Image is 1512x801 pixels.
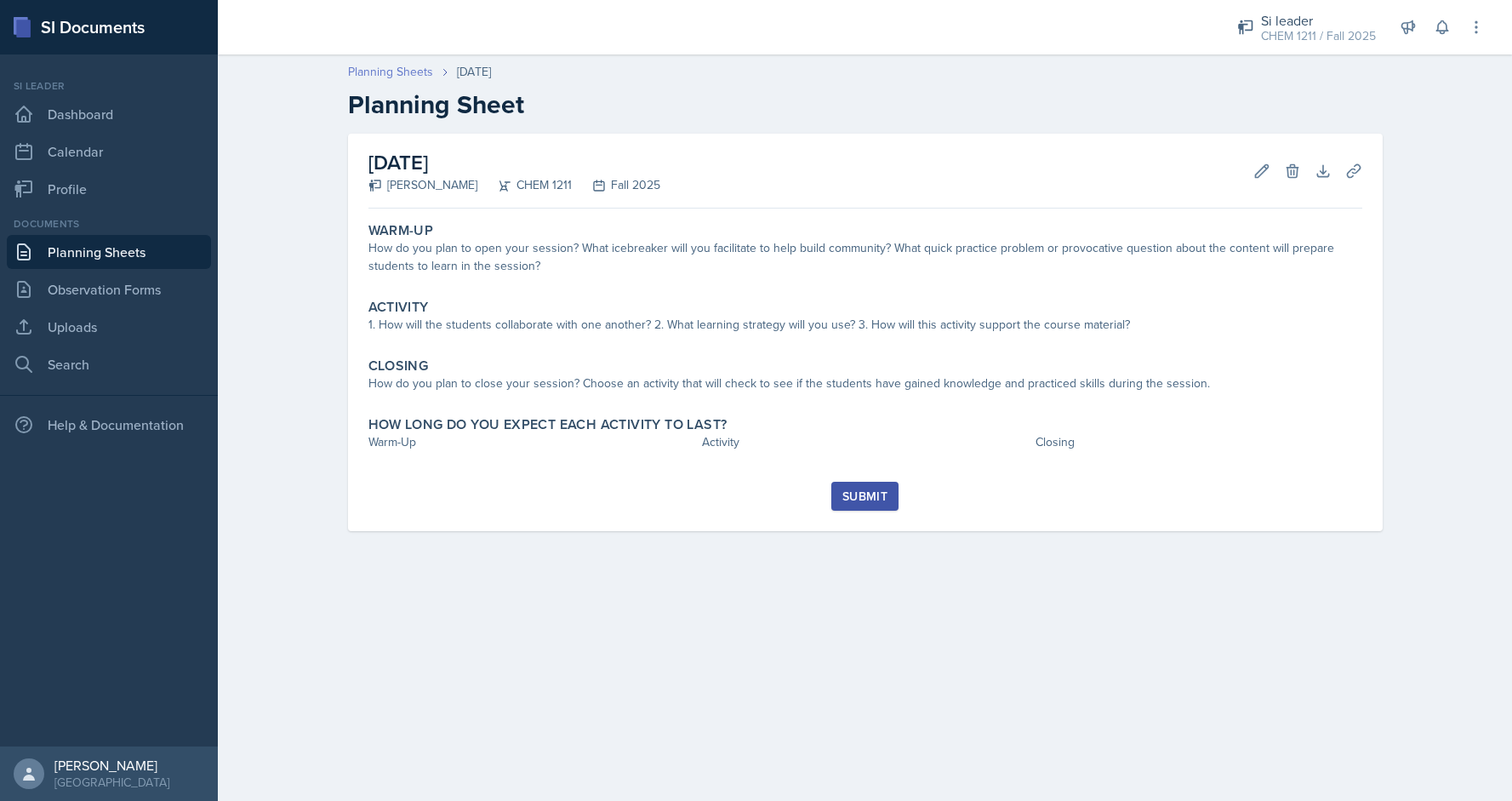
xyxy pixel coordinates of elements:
div: Warm-Up [368,433,695,451]
div: Fall 2025 [572,176,660,194]
a: Search [7,347,211,381]
h2: [DATE] [368,147,660,178]
div: Activity [702,433,1029,451]
label: Warm-Up [368,222,434,239]
div: CHEM 1211 / Fall 2025 [1261,27,1376,45]
div: [GEOGRAPHIC_DATA] [54,774,169,791]
div: Documents [7,216,211,232]
div: Help & Documentation [7,408,211,442]
a: Profile [7,172,211,206]
label: Closing [368,358,429,375]
div: Si leader [7,78,211,94]
div: How do you plan to close your session? Choose an activity that will check to see if the students ... [368,375,1362,392]
div: [PERSON_NAME] [368,176,477,194]
a: Planning Sheets [7,235,211,269]
div: Submit [842,489,887,503]
h2: Planning Sheet [348,89,1383,120]
div: Si leader [1261,10,1376,31]
div: 1. How will the students collaborate with one another? 2. What learning strategy will you use? 3.... [368,316,1362,334]
button: Submit [831,482,899,511]
label: Activity [368,299,429,316]
a: Observation Forms [7,272,211,306]
div: [DATE] [457,63,491,81]
label: How long do you expect each activity to last? [368,416,727,433]
div: CHEM 1211 [477,176,572,194]
div: Closing [1036,433,1362,451]
div: [PERSON_NAME] [54,757,169,774]
a: Uploads [7,310,211,344]
a: Dashboard [7,97,211,131]
a: Calendar [7,134,211,169]
a: Planning Sheets [348,63,433,81]
div: How do you plan to open your session? What icebreaker will you facilitate to help build community... [368,239,1362,275]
